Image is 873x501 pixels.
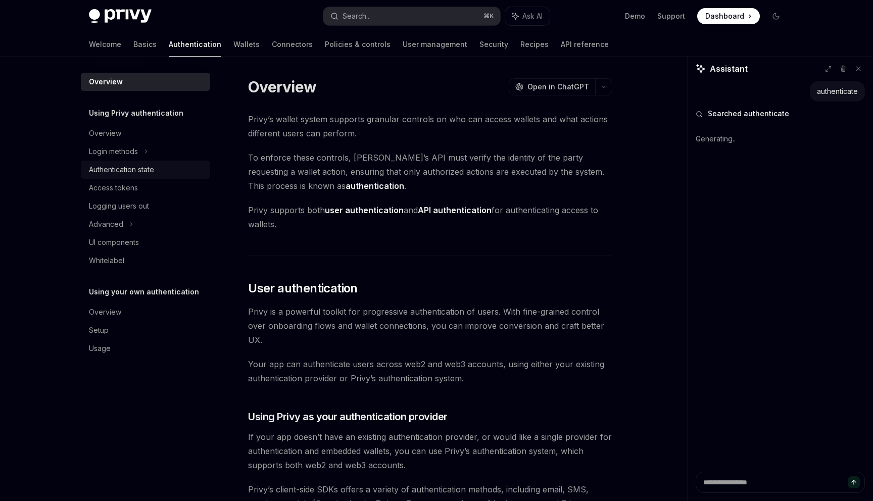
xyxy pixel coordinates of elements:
a: Logging users out [81,197,210,215]
div: Advanced [89,218,123,230]
span: To enforce these controls, [PERSON_NAME]’s API must verify the identity of the party requesting a... [248,151,612,193]
a: Authentication state [81,161,210,179]
a: Wallets [233,32,260,57]
button: Search...⌘K [323,7,500,25]
a: Overview [81,124,210,142]
span: User authentication [248,280,358,296]
span: Dashboard [705,11,744,21]
button: Open in ChatGPT [509,78,595,95]
a: Whitelabel [81,252,210,270]
div: Authentication state [89,164,154,176]
button: Searched authenticate [696,109,865,119]
button: Send message [848,476,860,488]
a: Policies & controls [325,32,391,57]
a: Support [657,11,685,21]
div: Overview [89,76,123,88]
div: Overview [89,127,121,139]
div: Setup [89,324,109,336]
div: Access tokens [89,182,138,194]
a: Setup [81,321,210,339]
a: Usage [81,339,210,358]
span: Your app can authenticate users across web2 and web3 accounts, using either your existing authent... [248,357,612,385]
a: Demo [625,11,645,21]
div: Generating.. [696,126,865,152]
strong: user authentication [325,205,404,215]
div: Logging users out [89,200,149,212]
a: Security [479,32,508,57]
div: Search... [343,10,371,22]
a: Welcome [89,32,121,57]
a: Connectors [272,32,313,57]
span: Privy supports both and for authenticating access to wallets. [248,203,612,231]
h1: Overview [248,78,316,96]
a: Authentication [169,32,221,57]
div: Whitelabel [89,255,124,267]
a: API reference [561,32,609,57]
div: Usage [89,342,111,355]
a: UI components [81,233,210,252]
span: Assistant [710,63,748,75]
span: Privy’s wallet system supports granular controls on who can access wallets and what actions diffe... [248,112,612,140]
button: Ask AI [505,7,550,25]
div: authenticate [817,86,858,96]
a: Recipes [520,32,549,57]
img: dark logo [89,9,152,23]
a: Overview [81,303,210,321]
strong: API authentication [418,205,492,215]
a: Overview [81,73,210,91]
span: Searched authenticate [708,109,789,119]
strong: authentication [346,181,404,191]
div: UI components [89,236,139,248]
div: Login methods [89,145,138,158]
button: Toggle dark mode [768,8,784,24]
span: Open in ChatGPT [527,82,589,92]
a: Basics [133,32,157,57]
div: Overview [89,306,121,318]
span: If your app doesn’t have an existing authentication provider, or would like a single provider for... [248,430,612,472]
span: Using Privy as your authentication provider [248,410,448,424]
span: Ask AI [522,11,543,21]
a: Dashboard [697,8,760,24]
a: User management [403,32,467,57]
h5: Using your own authentication [89,286,199,298]
span: ⌘ K [483,12,494,20]
a: Access tokens [81,179,210,197]
h5: Using Privy authentication [89,107,183,119]
span: Privy is a powerful toolkit for progressive authentication of users. With fine-grained control ov... [248,305,612,347]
